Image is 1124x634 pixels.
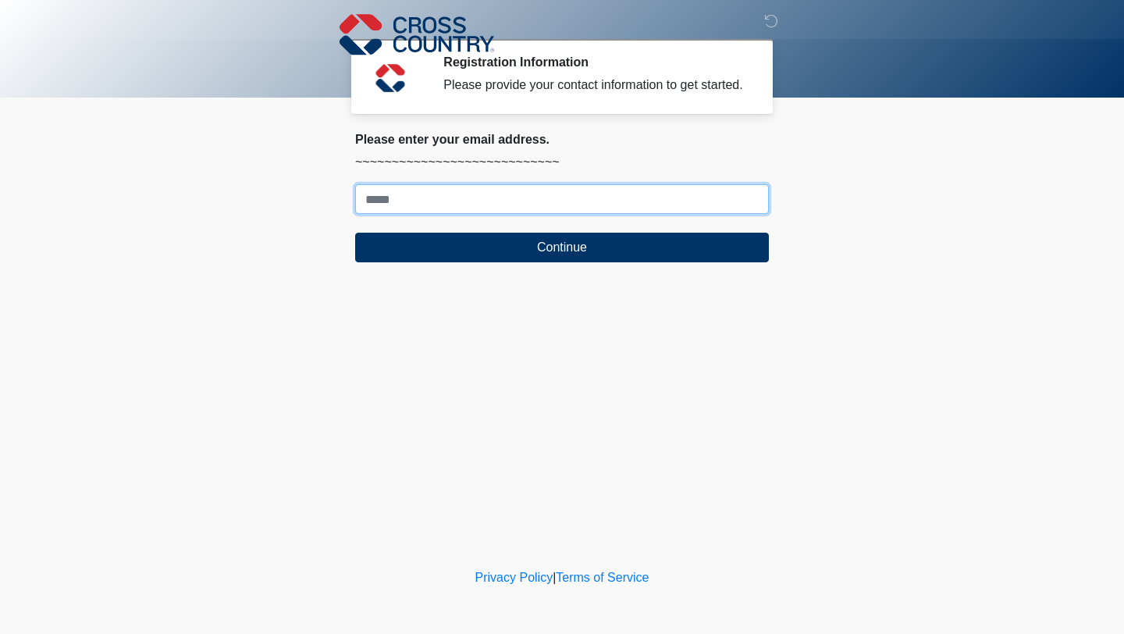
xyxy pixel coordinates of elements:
a: | [553,571,556,584]
div: Please provide your contact information to get started. [443,76,745,94]
h2: Please enter your email address. [355,132,769,147]
button: Continue [355,233,769,262]
a: Privacy Policy [475,571,553,584]
img: Agent Avatar [367,55,414,102]
img: Cross Country Logo [340,12,494,57]
a: Terms of Service [556,571,649,584]
p: ~~~~~~~~~~~~~~~~~~~~~~~~~~~~ [355,153,769,172]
